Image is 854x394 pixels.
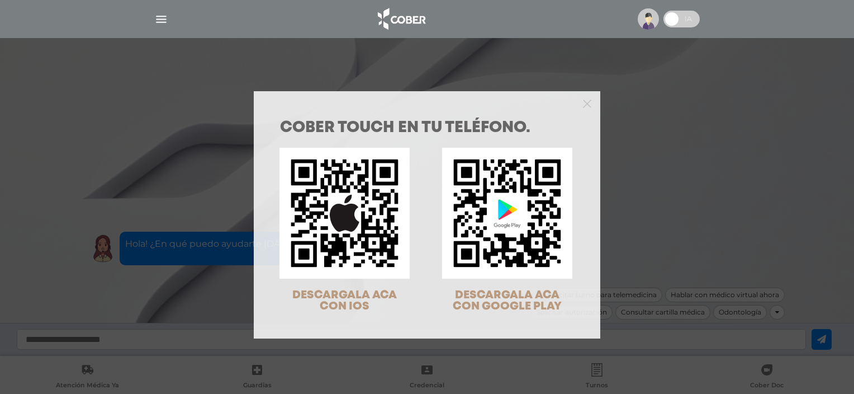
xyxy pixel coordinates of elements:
span: DESCARGALA ACA CON GOOGLE PLAY [453,290,562,312]
img: qr-code [279,148,410,278]
img: qr-code [442,148,572,278]
span: DESCARGALA ACA CON IOS [292,290,397,312]
h1: COBER TOUCH en tu teléfono. [280,120,574,136]
button: Close [583,98,591,108]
